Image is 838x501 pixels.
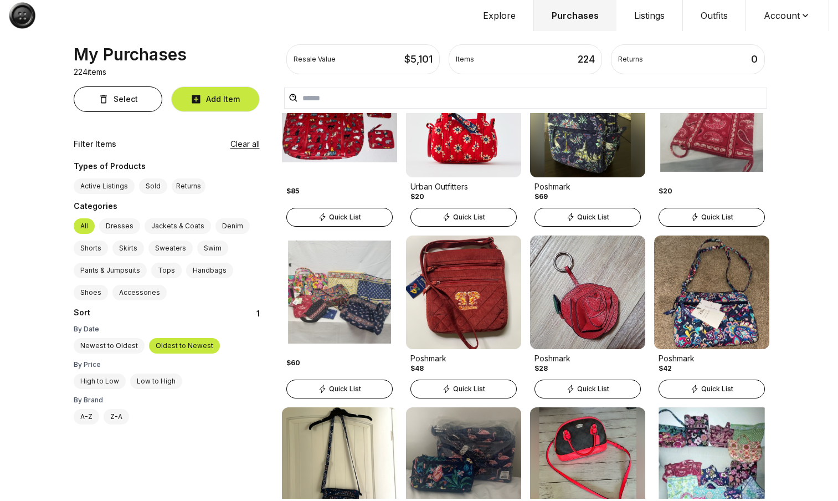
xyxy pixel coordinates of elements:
a: Product Image$60Quick List [282,236,397,398]
label: Low to High [130,374,182,389]
div: $42 [659,364,672,373]
div: Types of Products [74,161,260,174]
img: Product Image [530,236,645,349]
div: Poshmark [534,181,641,192]
label: Oldest to Newest [149,338,220,354]
label: All [74,218,95,234]
a: Quick List [406,377,521,398]
a: Quick List [406,206,521,227]
a: Product ImagePoshmark$28Quick List [530,236,645,398]
button: Returns [172,178,205,194]
a: Product ImagePoshmark$42Quick List [654,236,769,398]
div: Urban Outfitters [410,181,517,192]
div: $48 [410,364,424,373]
label: Denim [215,218,250,234]
div: $20 [659,187,672,196]
label: Dresses [99,218,140,234]
label: Skirts [112,241,144,256]
a: Product ImageUrban Outfitters$20Quick List [406,64,521,227]
a: Quick List [530,377,645,398]
span: Quick List [701,213,733,222]
label: Sold [139,178,167,194]
div: $69 [534,192,548,201]
label: Z-A [104,409,129,425]
div: $60 [286,359,300,367]
div: Poshmark [410,353,517,364]
span: Quick List [329,213,361,222]
img: Product Image [530,64,645,177]
a: Product Image$20Quick List [654,64,769,227]
a: Quick List [654,377,769,398]
p: 224 items [74,67,106,78]
div: Categories [74,201,260,214]
span: Quick List [701,385,733,393]
label: A-Z [74,409,99,425]
a: Quick List [282,206,397,227]
div: Items [456,55,474,64]
div: 0 [751,52,758,67]
a: Quick List [530,206,645,227]
label: Sweaters [148,241,193,256]
a: Quick List [282,377,397,398]
div: Poshmark [534,353,641,364]
span: Quick List [329,385,361,393]
div: $85 [286,187,299,196]
a: Product Image$85Quick List [282,64,397,227]
label: Newest to Oldest [74,338,145,354]
button: Select [74,86,162,112]
label: Pants & Jumpsuits [74,263,147,278]
img: Product Image [282,236,397,349]
img: Product Image [654,236,769,349]
span: Quick List [453,385,485,393]
div: My Purchases [74,44,187,64]
a: Quick List [654,206,769,227]
img: Product Image [406,64,521,177]
label: Swim [197,241,228,256]
div: Returns [618,55,643,64]
div: Poshmark [659,353,765,364]
img: Product Image [282,64,397,177]
label: Tops [151,263,182,278]
img: Button Logo [9,2,35,29]
div: By Brand [74,396,260,405]
label: High to Low [74,374,126,389]
div: Filter Items [74,139,116,150]
div: $ 5,101 [404,52,433,67]
div: 224 [578,52,595,67]
img: Product Image [654,64,769,177]
a: Product ImagePoshmark$69Quick List [530,64,645,227]
div: 1 [74,307,260,320]
span: Quick List [577,385,609,393]
div: $28 [534,364,548,373]
div: Sort [74,307,252,320]
span: Quick List [577,213,609,222]
div: By Date [74,325,260,334]
label: Handbags [186,263,233,278]
label: Shorts [74,241,108,256]
button: Clear all [230,139,260,150]
img: Product Image [406,236,521,349]
button: Add Item [171,86,260,112]
span: Quick List [453,213,485,222]
label: Active Listings [74,178,135,194]
label: Jackets & Coats [145,218,211,234]
div: Resale Value [294,55,336,64]
label: Accessories [112,285,167,300]
div: By Price [74,360,260,369]
a: Product ImagePoshmark$48Quick List [406,236,521,398]
label: Shoes [74,285,108,300]
div: $20 [410,192,424,201]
